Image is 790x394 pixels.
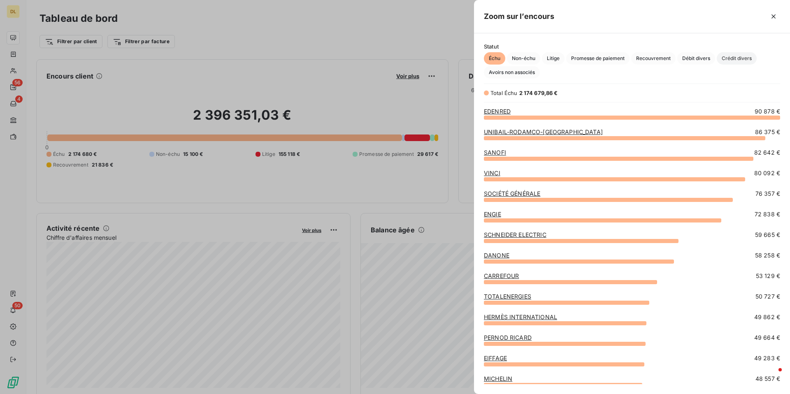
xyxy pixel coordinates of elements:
a: SANOFI [484,149,506,156]
span: 53 129 € [756,272,780,280]
span: 76 357 € [755,190,780,198]
span: 58 258 € [755,251,780,260]
a: SCHNEIDER ELECTRIC [484,231,546,238]
button: Débit divers [677,52,715,65]
a: EDENRED [484,108,511,115]
a: VINCI [484,169,500,176]
span: 86 375 € [755,128,780,136]
a: UNIBAIL-RODAMCO-[GEOGRAPHIC_DATA] [484,128,603,135]
a: PERNOD RICARD [484,334,532,341]
span: 49 862 € [754,313,780,321]
div: grid [474,107,790,384]
a: SOCIÉTÉ GÉNÉRALE [484,190,540,197]
span: 49 664 € [754,334,780,342]
a: DANONE [484,252,509,259]
a: TOTALENERGIES [484,293,531,300]
h5: Zoom sur l’encours [484,11,554,22]
span: 82 642 € [754,148,780,157]
span: 80 092 € [754,169,780,177]
span: Statut [484,43,780,50]
span: 49 283 € [754,354,780,362]
a: ENGIE [484,211,501,218]
button: Recouvrement [631,52,676,65]
span: 90 878 € [755,107,780,116]
span: 72 838 € [755,210,780,218]
button: Avoirs non associés [484,66,540,79]
span: 50 727 € [755,292,780,301]
a: MICHELIN [484,375,512,382]
a: EIFFAGE [484,355,507,362]
button: Non-échu [507,52,540,65]
a: CARREFOUR [484,272,519,279]
span: 48 557 € [755,375,780,383]
span: Total Échu [490,90,518,96]
button: Promesse de paiement [566,52,630,65]
span: 59 665 € [755,231,780,239]
button: Litige [542,52,565,65]
button: Crédit divers [717,52,757,65]
button: Échu [484,52,505,65]
iframe: Intercom live chat [762,366,782,386]
a: HERMÈS INTERNATIONAL [484,313,557,320]
span: 2 174 679,86 € [519,90,558,96]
